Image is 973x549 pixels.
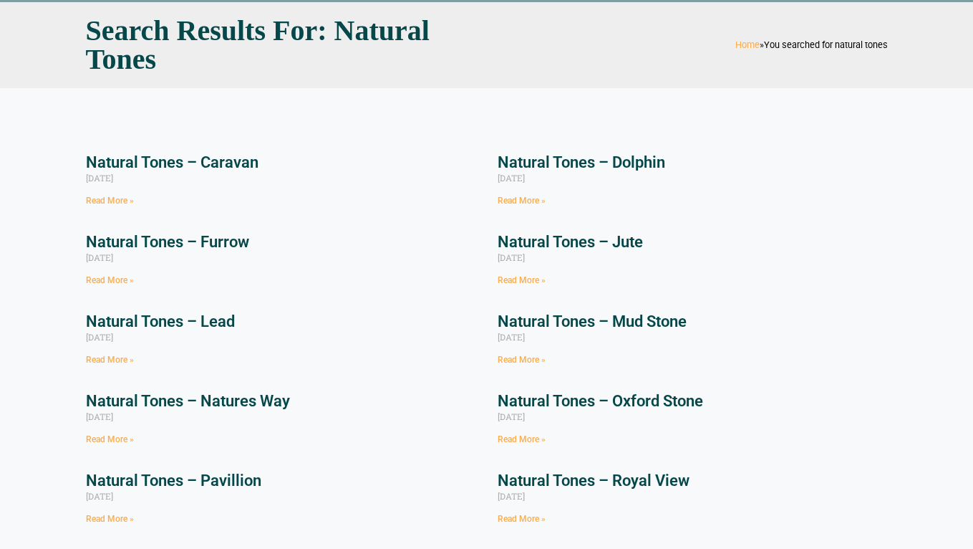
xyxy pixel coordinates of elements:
span: [DATE] [86,411,113,422]
span: You searched for natural tones [764,39,888,50]
span: » [735,39,888,50]
span: [DATE] [86,490,113,502]
h1: Search Results for: natural tones [86,16,480,74]
a: Natural Tones – Mud Stone [498,312,687,330]
a: Read more about Natural Tones – Royal View [498,514,546,524]
a: Natural Tones – Natures Way [86,392,290,410]
a: Read more about Natural Tones – Dolphin [498,196,546,206]
span: [DATE] [498,331,525,343]
span: [DATE] [86,331,113,343]
span: [DATE] [498,411,525,422]
a: Read more about Natural Tones – Lead [86,355,134,365]
span: [DATE] [498,252,525,263]
a: Read more about Natural Tones – Pavillion [86,514,134,524]
a: Natural Tones – Pavillion [86,472,261,490]
a: Read more about Natural Tones – Jute [498,275,546,285]
a: Read more about Natural Tones – Caravan [86,196,134,206]
span: [DATE] [86,172,113,183]
span: [DATE] [498,490,525,502]
a: Read more about Natural Tones – Furrow [86,275,134,285]
a: Natural Tones – Jute [498,233,643,251]
a: Read more about Natural Tones – Natures Way [86,434,134,444]
a: Natural Tones – Caravan [86,153,258,171]
a: Read more about Natural Tones – Oxford Stone [498,434,546,444]
span: [DATE] [498,172,525,183]
a: Home [735,39,760,50]
a: Natural Tones – Furrow [86,233,249,251]
a: Natural Tones – Lead [86,312,235,330]
a: Natural Tones – Dolphin [498,153,665,171]
span: [DATE] [86,252,113,263]
a: Natural Tones – Royal View [498,472,689,490]
a: Natural Tones – Oxford Stone [498,392,703,410]
a: Read more about Natural Tones – Mud Stone [498,355,546,365]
